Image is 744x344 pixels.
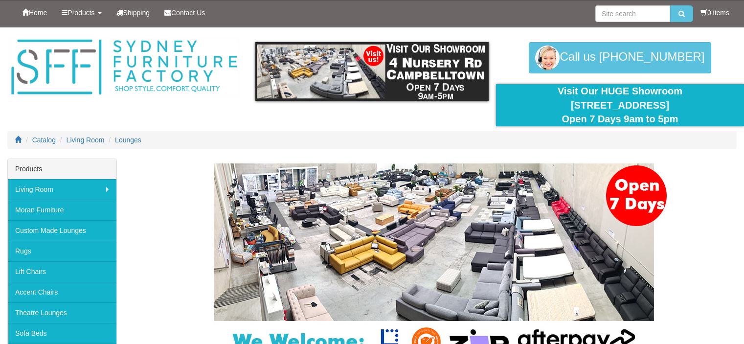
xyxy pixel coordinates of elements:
img: showroom.gif [255,42,489,101]
a: Shipping [109,0,158,25]
a: Lift Chairs [8,261,116,282]
div: Products [8,159,116,179]
a: Moran Furniture [8,200,116,220]
span: Contact Us [171,9,205,17]
a: Rugs [8,241,116,261]
a: Catalog [32,136,56,144]
a: Custom Made Lounges [8,220,116,241]
a: Products [54,0,109,25]
a: Lounges [115,136,141,144]
span: Home [29,9,47,17]
a: Theatre Lounges [8,302,116,323]
a: Sofa Beds [8,323,116,344]
div: Visit Our HUGE Showroom [STREET_ADDRESS] Open 7 Days 9am to 5pm [503,84,737,126]
a: Home [15,0,54,25]
a: Living Room [67,136,105,144]
li: 0 items [700,8,729,18]
input: Site search [595,5,670,22]
img: Sydney Furniture Factory [7,37,241,97]
span: Shipping [123,9,150,17]
span: Products [68,9,94,17]
a: Accent Chairs [8,282,116,302]
a: Contact Us [157,0,212,25]
a: Living Room [8,179,116,200]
